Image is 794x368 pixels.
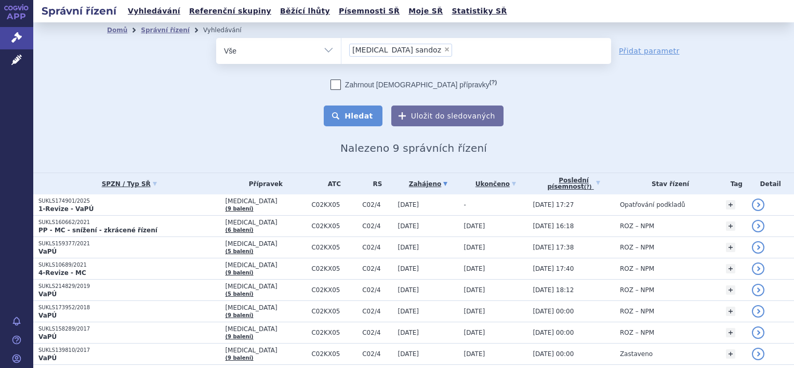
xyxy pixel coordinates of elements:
a: detail [752,326,764,339]
span: [DATE] [398,308,419,315]
span: [DATE] 00:00 [533,308,574,315]
span: [MEDICAL_DATA] [225,261,306,269]
span: ROZ – NPM [620,244,654,251]
a: + [726,307,735,316]
span: [DATE] 16:18 [533,222,574,230]
span: [DATE] [464,329,485,336]
span: C02KX05 [311,222,357,230]
span: [DATE] 17:38 [533,244,574,251]
span: C02/4 [362,265,392,272]
span: Zastaveno [620,350,653,358]
strong: VaPÚ [38,312,57,319]
a: Vyhledávání [125,4,183,18]
h2: Správní řízení [33,4,125,18]
span: [DATE] [398,286,419,294]
span: [DATE] [464,222,485,230]
span: ROZ – NPM [620,222,654,230]
span: [DATE] 00:00 [533,329,574,336]
strong: PP - MC - snížení - zkrácené řízení [38,227,157,234]
p: SUKLS214829/2019 [38,283,220,290]
span: C02/4 [362,222,392,230]
span: [DATE] [464,244,485,251]
a: + [726,264,735,273]
span: ROZ – NPM [620,308,654,315]
strong: VaPÚ [38,333,57,340]
span: [DATE] 17:40 [533,265,574,272]
span: C02KX05 [311,308,357,315]
strong: VaPÚ [38,354,57,362]
a: Zahájeno [398,177,458,191]
span: [MEDICAL_DATA] [225,219,306,226]
span: C02/4 [362,329,392,336]
a: + [726,243,735,252]
a: (9 balení) [225,355,253,361]
a: Písemnosti SŘ [336,4,403,18]
span: [DATE] [398,244,419,251]
span: [MEDICAL_DATA] [225,325,306,333]
p: SUKLS159377/2021 [38,240,220,247]
span: C02KX05 [311,350,357,358]
span: [DATE] [464,308,485,315]
input: [MEDICAL_DATA] sandoz [455,43,564,56]
button: Hledat [324,106,382,126]
span: C02KX05 [311,286,357,294]
a: (9 balení) [225,206,253,212]
span: C02/4 [362,201,392,208]
a: + [726,221,735,231]
a: (6 balení) [225,227,253,233]
strong: VaPÚ [38,248,57,255]
a: detail [752,262,764,275]
span: C02KX05 [311,201,357,208]
th: ATC [306,173,357,194]
a: detail [752,284,764,296]
button: Uložit do sledovaných [391,106,504,126]
span: C02/4 [362,286,392,294]
span: [DATE] [464,286,485,294]
span: [DATE] 17:27 [533,201,574,208]
a: detail [752,348,764,360]
a: + [726,200,735,209]
p: SUKLS173952/2018 [38,304,220,311]
a: SPZN / Typ SŘ [38,177,220,191]
span: [DATE] 00:00 [533,350,574,358]
a: Statistiky SŘ [448,4,510,18]
span: [DATE] [464,350,485,358]
a: Moje SŘ [405,4,446,18]
span: [MEDICAL_DATA] [225,347,306,354]
abbr: (?) [584,184,592,190]
span: Nalezeno 9 správních řízení [340,142,487,154]
a: detail [752,241,764,254]
a: (9 balení) [225,270,253,275]
abbr: (?) [489,79,497,86]
span: [DATE] [398,201,419,208]
a: Referenční skupiny [186,4,274,18]
p: SUKLS174901/2025 [38,198,220,205]
span: C02/4 [362,244,392,251]
span: [MEDICAL_DATA] [225,198,306,205]
a: + [726,328,735,337]
span: C02KX05 [311,265,357,272]
span: [DATE] [464,265,485,272]
span: Opatřování podkladů [620,201,685,208]
li: Vyhledávání [203,22,255,38]
th: RS [357,173,392,194]
p: SUKLS139810/2017 [38,347,220,354]
p: SUKLS158289/2017 [38,325,220,333]
span: - [464,201,466,208]
span: ROZ – NPM [620,329,654,336]
a: Poslednípísemnost(?) [533,173,615,194]
strong: VaPÚ [38,291,57,298]
span: [MEDICAL_DATA] [225,304,306,311]
th: Detail [747,173,794,194]
span: [DATE] [398,350,419,358]
a: + [726,285,735,295]
strong: 1-Revize - VaPÚ [38,205,94,213]
a: (9 balení) [225,312,253,318]
span: [MEDICAL_DATA] [225,283,306,290]
span: [MEDICAL_DATA] [225,240,306,247]
a: Přidat parametr [619,46,680,56]
span: C02/4 [362,350,392,358]
a: Běžící lhůty [277,4,333,18]
a: + [726,349,735,359]
span: ROZ – NPM [620,265,654,272]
